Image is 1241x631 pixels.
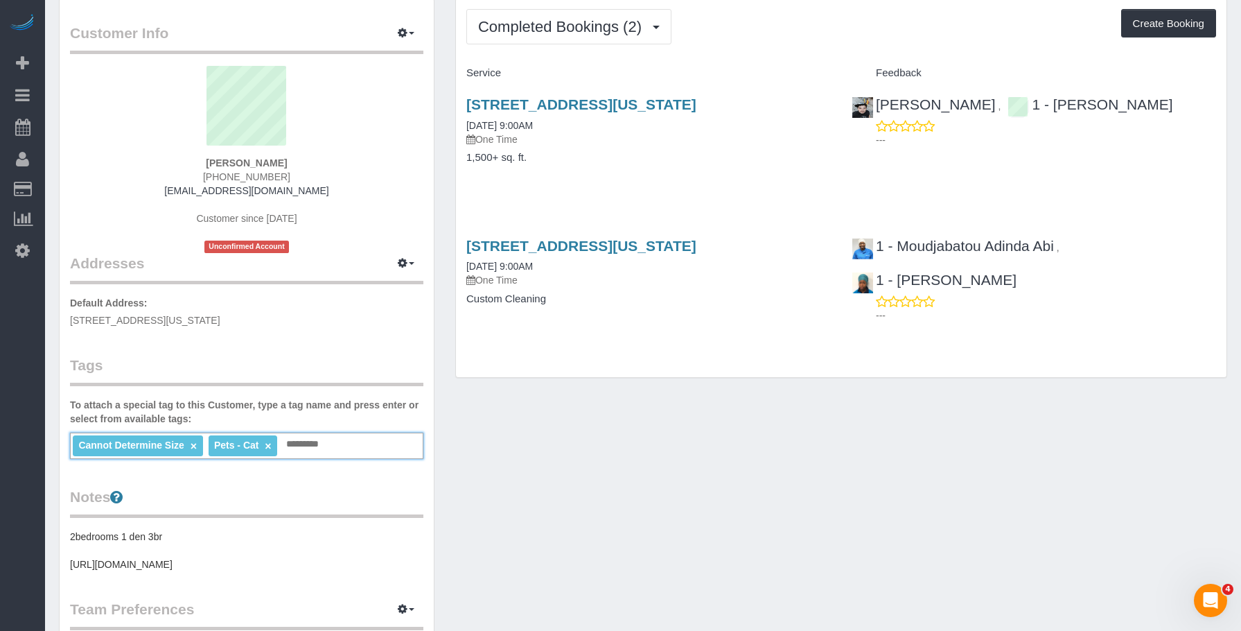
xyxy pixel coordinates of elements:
[466,9,671,44] button: Completed Bookings (2)
[466,261,533,272] a: [DATE] 9:00AM
[852,239,873,259] img: 1 - Moudjabatou Adinda Abi
[70,487,423,518] legend: Notes
[466,238,696,254] a: [STREET_ADDRESS][US_STATE]
[466,120,533,131] a: [DATE] 9:00AM
[998,101,1001,112] span: ,
[265,440,271,452] a: ×
[1194,584,1227,617] iframe: Intercom live chat
[70,296,148,310] label: Default Address:
[478,18,649,35] span: Completed Bookings (2)
[852,238,1054,254] a: 1 - Moudjabatou Adinda Abi
[70,530,423,571] pre: 2bedrooms 1 den 3br [URL][DOMAIN_NAME]
[852,272,1016,288] a: 1 - [PERSON_NAME]
[70,315,220,326] span: [STREET_ADDRESS][US_STATE]
[852,273,873,293] img: 1 - Sedatou Kafaba
[78,440,184,451] span: Cannot Determine Size
[203,171,290,182] span: [PHONE_NUMBER]
[1007,96,1172,112] a: 1 - [PERSON_NAME]
[196,213,297,224] span: Customer since [DATE]
[214,440,259,451] span: Pets - Cat
[876,309,1216,322] p: ---
[8,14,36,33] img: Automaid Logo
[466,293,831,305] h4: Custom Cleaning
[852,97,873,118] img: Charles Hamby
[876,133,1216,147] p: ---
[852,96,996,112] a: [PERSON_NAME]
[1222,584,1233,595] span: 4
[1057,242,1059,253] span: ,
[164,185,328,196] a: [EMAIL_ADDRESS][DOMAIN_NAME]
[70,355,423,386] legend: Tags
[70,23,423,54] legend: Customer Info
[466,67,831,79] h4: Service
[466,152,831,164] h4: 1,500+ sq. ft.
[852,67,1216,79] h4: Feedback
[70,398,423,426] label: To attach a special tag to this Customer, type a tag name and press enter or select from availabl...
[70,599,423,630] legend: Team Preferences
[191,440,197,452] a: ×
[206,157,287,168] strong: [PERSON_NAME]
[466,96,696,112] a: [STREET_ADDRESS][US_STATE]
[204,241,289,252] span: Unconfirmed Account
[1121,9,1216,38] button: Create Booking
[466,132,831,146] p: One Time
[466,273,831,287] p: One Time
